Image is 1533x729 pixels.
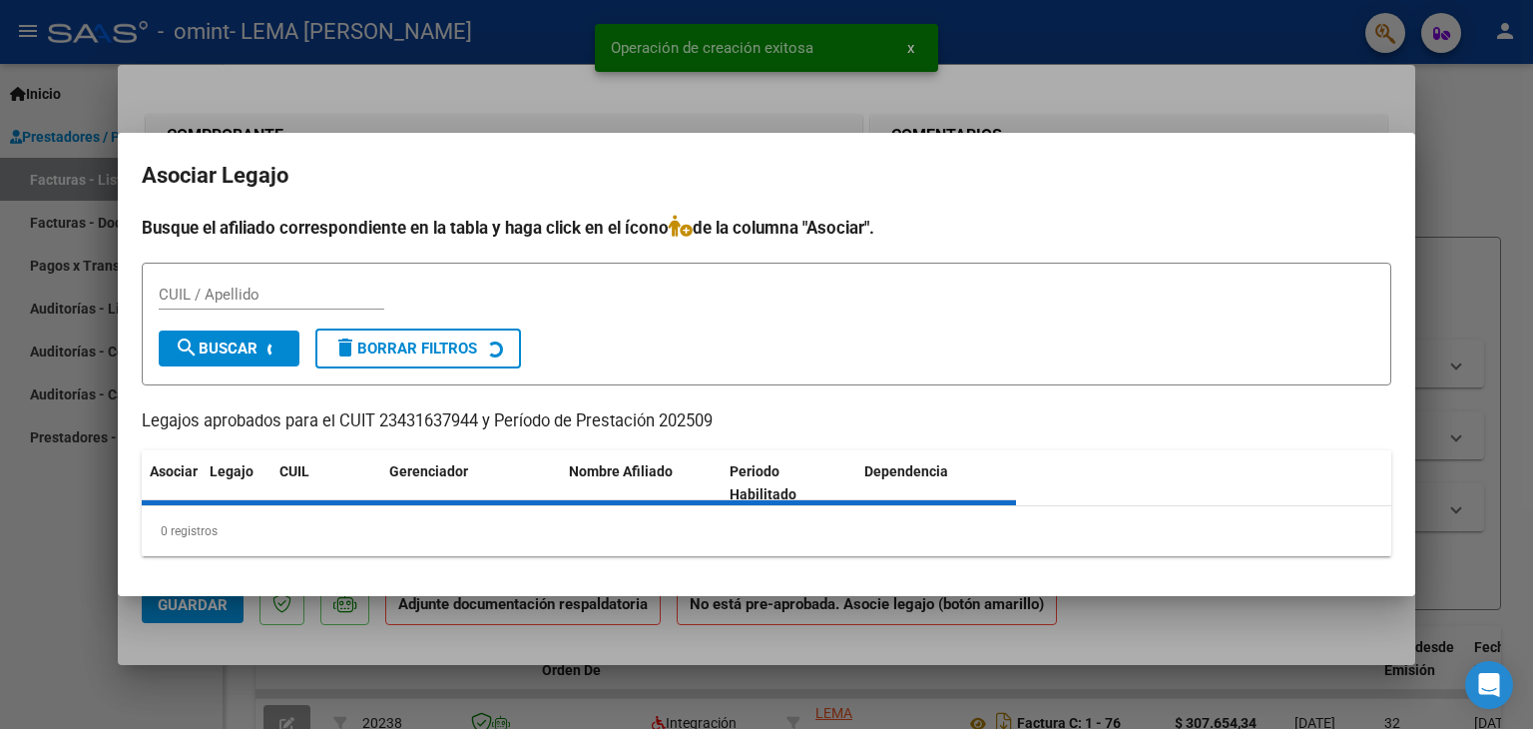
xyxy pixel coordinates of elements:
[864,463,948,479] span: Dependencia
[159,331,299,366] button: Buscar
[142,506,1391,556] div: 0 registros
[856,450,1017,516] datatable-header-cell: Dependencia
[150,463,198,479] span: Asociar
[142,157,1391,195] h2: Asociar Legajo
[722,450,856,516] datatable-header-cell: Periodo Habilitado
[202,450,271,516] datatable-header-cell: Legajo
[561,450,722,516] datatable-header-cell: Nombre Afiliado
[315,329,521,368] button: Borrar Filtros
[175,340,257,358] span: Buscar
[142,409,1391,434] p: Legajos aprobados para el CUIT 23431637944 y Período de Prestación 202509
[1465,661,1513,709] div: Open Intercom Messenger
[210,463,254,479] span: Legajo
[142,215,1391,241] h4: Busque el afiliado correspondiente en la tabla y haga click en el ícono de la columna "Asociar".
[333,336,357,360] mat-icon: delete
[279,463,309,479] span: CUIL
[142,450,202,516] datatable-header-cell: Asociar
[389,463,468,479] span: Gerenciador
[569,463,673,479] span: Nombre Afiliado
[333,340,477,358] span: Borrar Filtros
[175,336,199,360] mat-icon: search
[730,463,796,502] span: Periodo Habilitado
[381,450,561,516] datatable-header-cell: Gerenciador
[271,450,381,516] datatable-header-cell: CUIL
